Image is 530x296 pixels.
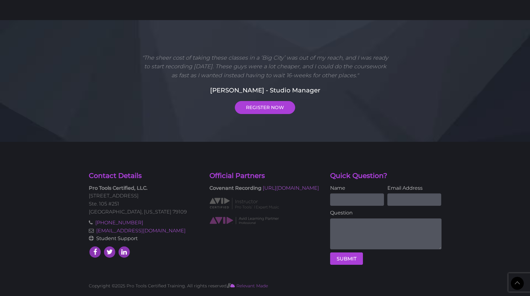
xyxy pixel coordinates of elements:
[387,184,441,192] label: Email Address
[89,184,200,216] p: [STREET_ADDRESS] Ste. 105 #251 [GEOGRAPHIC_DATA], [US_STATE] 79109
[230,283,268,289] a: Relevant Made
[235,101,295,114] a: REGISTER NOW
[209,171,321,181] h4: Official Partners
[263,185,319,191] a: [URL][DOMAIN_NAME]
[89,86,442,95] h5: [PERSON_NAME] - Studio Manager
[96,235,138,241] a: Student Support
[95,220,143,226] a: [PHONE_NUMBER]
[96,228,186,234] a: [EMAIL_ADDRESS][DOMAIN_NAME]
[330,171,442,181] h4: Quick Question?
[89,185,148,191] strong: Pro Tools Certified, LLC.
[511,277,524,290] a: Back to Top
[209,185,261,191] strong: Covenant Recording
[209,197,279,210] img: AVID Expert Instructor classification logo
[84,282,446,290] div: //
[142,53,389,80] p: "The sheer cost of taking these classes in a ‘Big City’ was out of my reach, and I was ready to s...
[209,216,279,225] img: AVID Learning Partner classification logo
[89,283,227,289] span: Copyright ©2025 Pro Tools Certified Training. All rights reserved.
[330,184,384,192] label: Name
[89,171,200,181] h4: Contact Details
[330,209,442,217] label: Question
[330,252,363,265] button: SUBMIT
